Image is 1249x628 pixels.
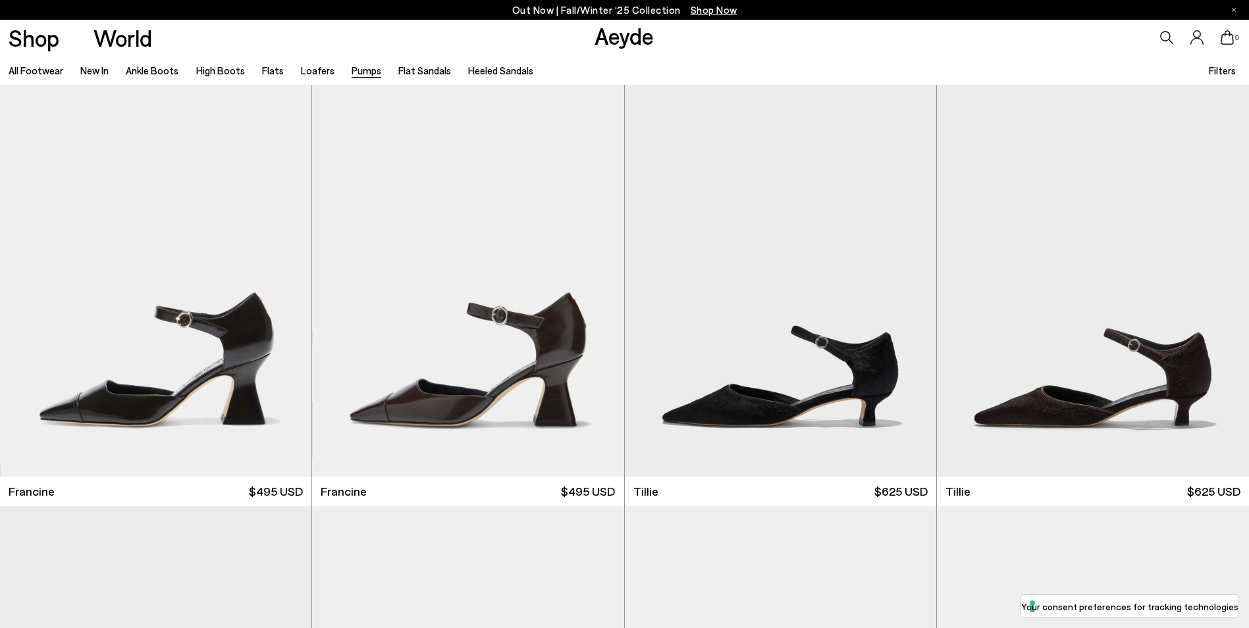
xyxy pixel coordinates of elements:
[691,4,737,16] span: Navigate to /collections/new-in
[1209,65,1236,76] span: Filters
[398,65,451,76] a: Flat Sandals
[262,65,284,76] a: Flats
[249,483,303,500] span: $495 USD
[352,65,381,76] a: Pumps
[1021,595,1238,617] button: Your consent preferences for tracking technologies
[80,65,109,76] a: New In
[561,483,615,500] span: $495 USD
[945,483,970,500] span: Tillie
[126,65,178,76] a: Ankle Boots
[595,22,654,49] a: Aeyde
[633,483,658,500] span: Tillie
[1021,600,1238,614] label: Your consent preferences for tracking technologies
[874,483,928,500] span: $625 USD
[321,483,367,500] span: Francine
[9,26,59,49] a: Shop
[301,65,334,76] a: Loafers
[196,65,245,76] a: High Boots
[1187,483,1240,500] span: $625 USD
[937,85,1249,477] img: Tillie Ponyhair Pumps
[625,85,936,477] img: Tillie Ponyhair Pumps
[1234,34,1240,41] span: 0
[1221,30,1234,45] a: 0
[93,26,152,49] a: World
[9,483,55,500] span: Francine
[468,65,533,76] a: Heeled Sandals
[937,477,1249,506] a: Tillie $625 USD
[312,477,624,506] a: Francine $495 USD
[625,477,936,506] a: Tillie $625 USD
[512,2,737,18] p: Out Now | Fall/Winter ‘25 Collection
[9,65,63,76] a: All Footwear
[312,85,624,477] img: Francine Ankle Strap Pumps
